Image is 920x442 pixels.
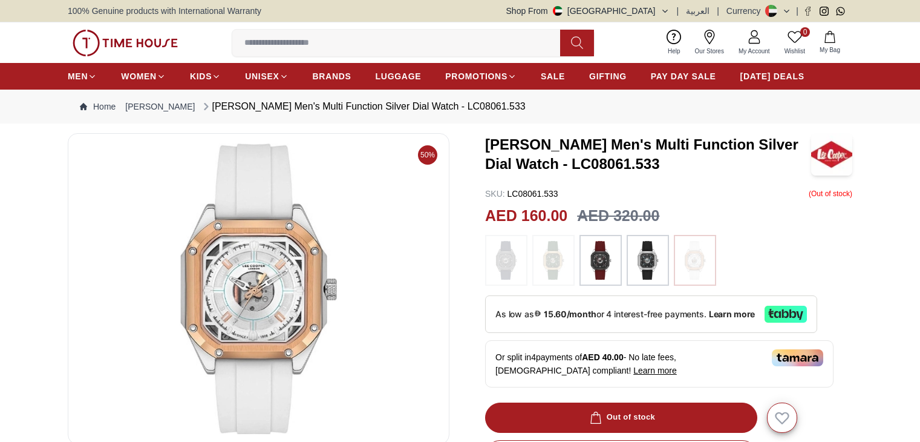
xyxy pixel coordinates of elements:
img: ... [538,241,569,280]
a: WOMEN [121,65,166,87]
img: Lee Cooper Men's Multi Function Silver Dial Watch - LC08061.533 [811,133,852,176]
span: PROMOTIONS [445,70,507,82]
span: | [677,5,679,17]
img: ... [491,241,521,280]
a: PROMOTIONS [445,65,517,87]
span: WOMEN [121,70,157,82]
a: GIFTING [589,65,627,87]
span: Our Stores [690,47,729,56]
span: MEN [68,70,88,82]
a: UNISEX [245,65,288,87]
div: Currency [726,5,766,17]
span: Wishlist [780,47,810,56]
div: Or split in 4 payments of - No late fees, [DEMOGRAPHIC_DATA] compliant! [485,340,834,388]
img: ... [680,241,710,280]
a: Help [661,27,688,58]
span: | [717,5,719,17]
span: | [796,5,798,17]
a: LUGGAGE [376,65,422,87]
span: My Bag [815,45,845,54]
h3: [PERSON_NAME] Men's Multi Function Silver Dial Watch - LC08061.533 [485,135,811,174]
a: PAY DAY SALE [651,65,716,87]
button: العربية [686,5,710,17]
a: SALE [541,65,565,87]
img: Lee Cooper Men's Multi Function Grey Dial Watch - LC08061.069 [78,143,439,434]
span: [DATE] DEALS [740,70,804,82]
a: Our Stores [688,27,731,58]
span: SKU : [485,189,505,199]
a: MEN [68,65,97,87]
span: GIFTING [589,70,627,82]
span: BRANDS [313,70,351,82]
span: Help [663,47,685,56]
span: AED 40.00 [582,352,623,362]
span: 0 [800,27,810,37]
a: [PERSON_NAME] [125,101,195,113]
span: My Account [734,47,775,56]
span: PAY DAY SALE [651,70,716,82]
span: LUGGAGE [376,70,422,82]
button: Shop From[GEOGRAPHIC_DATA] [506,5,670,17]
img: United Arab Emirates [553,6,563,16]
h3: AED 320.00 [577,205,659,228]
a: Facebook [803,7,812,16]
nav: Breadcrumb [68,90,852,124]
span: UNISEX [245,70,279,82]
span: SALE [541,70,565,82]
a: Whatsapp [836,7,845,16]
a: 0Wishlist [777,27,812,58]
span: KIDS [190,70,212,82]
span: 100% Genuine products with International Warranty [68,5,261,17]
p: LC08061.533 [485,188,558,200]
img: ... [73,30,178,56]
button: My Bag [812,28,847,57]
a: Home [80,101,116,113]
p: ( Out of stock ) [809,188,852,200]
img: ... [633,241,663,280]
a: KIDS [190,65,221,87]
span: Learn more [633,366,677,375]
img: Tamara [772,349,823,366]
div: [PERSON_NAME] Men's Multi Function Silver Dial Watch - LC08061.533 [200,99,526,114]
span: 50% [418,145,437,165]
img: ... [586,241,616,280]
a: [DATE] DEALS [740,65,804,87]
h2: AED 160.00 [485,205,567,228]
a: BRANDS [313,65,351,87]
a: Instagram [820,7,829,16]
